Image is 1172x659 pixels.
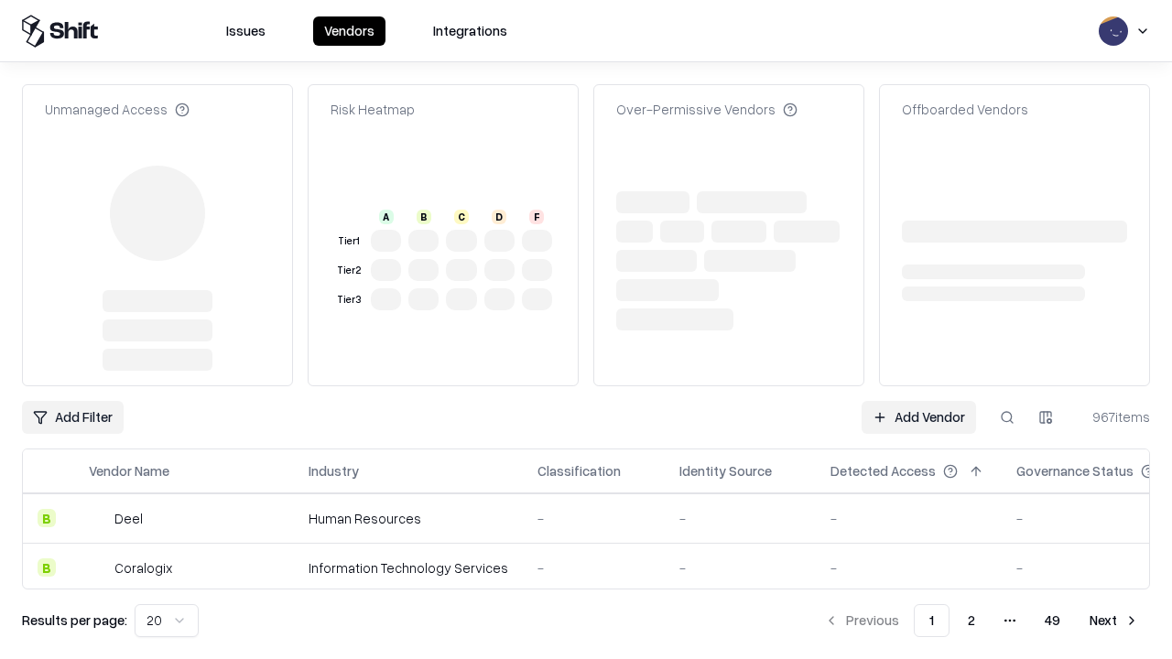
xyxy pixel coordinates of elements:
img: Coralogix [89,558,107,577]
button: 2 [953,604,990,637]
div: - [679,509,801,528]
button: Issues [215,16,277,46]
div: Identity Source [679,461,772,481]
div: Risk Heatmap [331,100,415,119]
div: Coralogix [114,558,172,578]
div: Industry [309,461,359,481]
img: Deel [89,509,107,527]
div: Over-Permissive Vendors [616,100,798,119]
div: Information Technology Services [309,558,508,578]
div: - [679,558,801,578]
div: 967 items [1077,407,1150,427]
div: Governance Status [1016,461,1134,481]
p: Results per page: [22,610,127,630]
div: Offboarded Vendors [902,100,1028,119]
div: Detected Access [830,461,936,481]
div: Deel [114,509,143,528]
div: B [38,558,56,577]
div: Classification [537,461,621,481]
div: B [417,210,431,224]
nav: pagination [813,604,1150,637]
div: A [379,210,394,224]
a: Add Vendor [862,401,976,434]
div: Tier 1 [334,233,364,249]
div: D [492,210,506,224]
button: Next [1079,604,1150,637]
div: - [830,509,987,528]
button: 49 [1030,604,1075,637]
div: B [38,509,56,527]
button: Vendors [313,16,385,46]
div: C [454,210,469,224]
div: Tier 3 [334,292,364,308]
div: - [537,558,650,578]
div: Vendor Name [89,461,169,481]
div: Human Resources [309,509,508,528]
button: 1 [914,604,950,637]
button: Integrations [422,16,518,46]
div: Unmanaged Access [45,100,190,119]
div: Tier 2 [334,263,364,278]
div: - [830,558,987,578]
div: F [529,210,544,224]
div: - [537,509,650,528]
button: Add Filter [22,401,124,434]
